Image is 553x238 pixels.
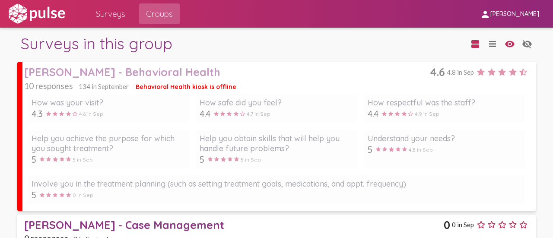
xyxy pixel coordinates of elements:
[484,35,501,52] button: language
[447,68,474,76] span: 4.8 in Sep
[505,39,515,49] mat-icon: language
[487,39,498,49] mat-icon: language
[32,98,185,108] div: How was your visit?
[247,111,270,117] span: 4.7 in Sep
[368,144,372,155] span: 5
[24,81,73,91] span: 10 responses
[32,179,521,189] div: Involve you in the treatment planning (such as setting treatment goals, medications, and appt. fr...
[200,108,210,119] span: 4.4
[490,10,539,18] span: [PERSON_NAME]
[480,9,490,19] mat-icon: person
[368,98,521,108] div: How respectful was the staff?
[32,154,36,165] span: 5
[444,218,450,232] span: 0
[96,6,125,22] span: Surveys
[368,133,521,143] div: Understand your needs?
[32,108,43,119] span: 4.3
[17,62,536,211] a: [PERSON_NAME] - Behavioral Health4.64.8 in Sep10 responses134 in SeptemberBehavioral Health kiosk...
[452,221,474,228] span: 0 in Sep
[430,65,445,79] span: 4.6
[79,83,129,90] span: 134 in September
[146,6,173,22] span: Groups
[415,111,439,117] span: 4.9 in Sep
[409,146,433,153] span: 4.8 in Sep
[32,133,185,153] div: Help you achieve the purpose for which you sought treatment?
[136,83,236,91] span: Behavioral Health kiosk is offline
[73,192,93,198] span: 0 in Sep
[32,190,36,200] span: 5
[21,34,172,53] span: Surveys in this group
[501,35,518,52] button: language
[24,218,443,232] div: [PERSON_NAME] - Case Management
[24,65,429,79] div: [PERSON_NAME] - Behavioral Health
[89,3,132,24] a: Surveys
[200,98,353,108] div: How safe did you feel?
[473,6,546,22] button: [PERSON_NAME]
[139,3,180,24] a: Groups
[467,35,484,52] button: language
[73,156,93,163] span: 5 in Sep
[368,108,378,119] span: 4.4
[241,156,261,163] span: 5 in Sep
[470,39,480,49] mat-icon: language
[522,39,532,49] mat-icon: language
[200,154,204,165] span: 5
[518,35,536,52] button: language
[7,3,67,25] img: white-logo.svg
[79,111,103,117] span: 4.6 in Sep
[200,133,353,153] div: Help you obtain skills that will help you handle future problems?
